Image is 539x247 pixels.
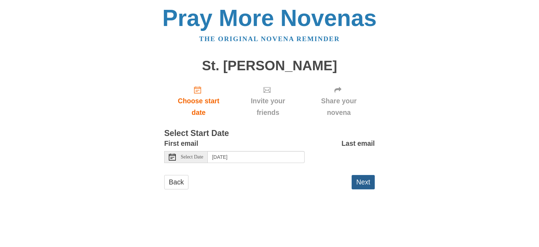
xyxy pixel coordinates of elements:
span: Invite your friends [240,95,296,118]
button: Next [352,175,375,189]
a: Back [164,175,188,189]
a: The original novena reminder [199,35,340,43]
label: Last email [341,138,375,149]
a: Pray More Novenas [162,5,377,31]
div: Click "Next" to confirm your start date first. [303,80,375,122]
h3: Select Start Date [164,129,375,138]
span: Select Date [181,155,203,160]
span: Share your novena [310,95,368,118]
label: First email [164,138,198,149]
span: Choose start date [171,95,226,118]
div: Click "Next" to confirm your start date first. [233,80,303,122]
h1: St. [PERSON_NAME] [164,58,375,73]
a: Choose start date [164,80,233,122]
